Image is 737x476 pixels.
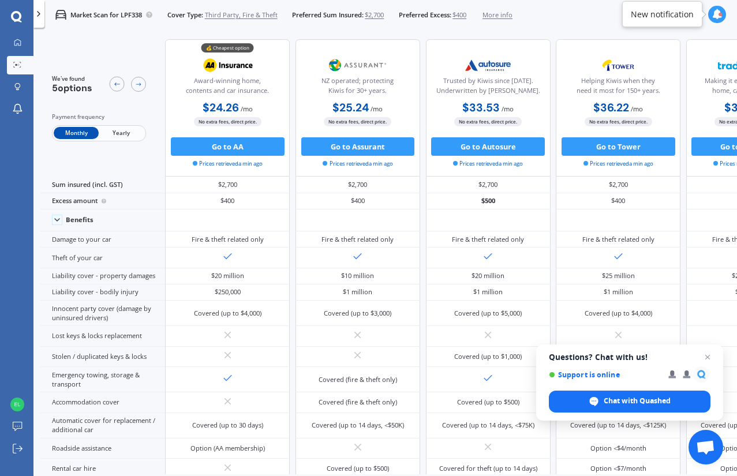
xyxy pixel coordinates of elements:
[564,76,672,99] div: Helping Kiwis when they need it most for 150+ years.
[549,370,660,379] span: Support is online
[40,347,165,367] div: Stolen / duplicated keys & locks
[588,54,649,77] img: Tower.webp
[192,421,263,430] div: Covered (up to 30 days)
[701,350,714,364] span: Close chat
[55,9,66,20] img: car.f15378c7a67c060ca3f3.svg
[40,248,165,268] div: Theft of your car
[371,104,383,113] span: / mo
[593,100,629,115] b: $36.22
[631,104,643,113] span: / mo
[321,235,394,244] div: Fire & theft related only
[324,309,391,318] div: Covered (up to $3,000)
[215,287,241,297] div: $250,000
[426,193,551,209] div: $500
[472,271,504,280] div: $20 million
[570,421,666,430] div: Covered (up to 14 days, <$125K)
[194,117,261,126] span: No extra fees, direct price.
[502,104,514,113] span: / mo
[295,177,420,193] div: $2,700
[549,353,710,362] span: Questions? Chat with us!
[556,177,680,193] div: $2,700
[323,160,392,168] span: Prices retrieved a min ago
[173,76,282,99] div: Award-winning home, contents and car insurance.
[399,10,451,20] span: Preferred Excess:
[193,160,263,168] span: Prices retrieved a min ago
[604,396,671,406] span: Chat with Quashed
[205,10,278,20] span: Third Party, Fire & Theft
[192,235,264,244] div: Fire & theft related only
[211,271,244,280] div: $20 million
[454,117,522,126] span: No extra fees, direct price.
[341,271,374,280] div: $10 million
[319,375,397,384] div: Covered (fire & theft only)
[602,271,635,280] div: $25 million
[52,82,92,94] span: 5 options
[165,193,290,209] div: $400
[454,352,522,361] div: Covered (up to $1,000)
[327,464,389,473] div: Covered (up to $500)
[327,54,388,77] img: Assurant.png
[190,444,265,453] div: Option (AA membership)
[453,160,523,168] span: Prices retrieved a min ago
[689,430,723,464] div: Open chat
[40,268,165,284] div: Liability cover - property damages
[365,10,384,20] span: $2,700
[332,100,369,115] b: $25.24
[40,231,165,248] div: Damage to your car
[40,367,165,392] div: Emergency towing, storage & transport
[454,309,522,318] div: Covered (up to $5,000)
[167,10,203,20] span: Cover Type:
[312,421,404,430] div: Covered (up to 14 days, <$50K)
[585,117,652,126] span: No extra fees, direct price.
[54,127,99,139] span: Monthly
[70,10,142,20] p: Market Scan for LPF338
[319,398,397,407] div: Covered (fire & theft only)
[66,216,93,224] div: Benefits
[40,301,165,326] div: Innocent party cover (damage by uninsured drivers)
[295,193,420,209] div: $400
[462,100,500,115] b: $33.53
[203,100,239,115] b: $24.26
[457,398,519,407] div: Covered (up to $500)
[324,117,391,126] span: No extra fees, direct price.
[292,10,364,20] span: Preferred Sum Insured:
[562,137,675,156] button: Go to Tower
[40,326,165,346] div: Lost keys & locks replacement
[99,127,144,139] span: Yearly
[304,76,412,99] div: NZ operated; protecting Kiwis for 30+ years.
[40,438,165,459] div: Roadside assistance
[171,137,285,156] button: Go to AA
[165,177,290,193] div: $2,700
[556,193,680,209] div: $400
[40,177,165,193] div: Sum insured (incl. GST)
[458,54,519,77] img: Autosure.webp
[10,398,24,411] img: 554b72b7809d4947aa35765ec14d9a82
[433,76,542,99] div: Trusted by Kiwis since [DATE]. Underwritten by [PERSON_NAME].
[40,392,165,413] div: Accommodation cover
[40,284,165,301] div: Liability cover - bodily injury
[52,113,146,122] div: Payment frequency
[549,391,710,413] div: Chat with Quashed
[582,235,654,244] div: Fire & theft related only
[590,464,646,473] div: Option <$7/month
[343,287,372,297] div: $1 million
[197,54,259,77] img: AA.webp
[194,309,261,318] div: Covered (up to $4,000)
[40,413,165,438] div: Automatic cover for replacement / additional car
[426,177,551,193] div: $2,700
[201,43,254,53] div: 💰 Cheapest option
[52,75,92,83] span: We've found
[40,193,165,209] div: Excess amount
[431,137,545,156] button: Go to Autosure
[473,287,503,297] div: $1 million
[442,421,534,430] div: Covered (up to 14 days, <$75K)
[482,10,512,20] span: More info
[583,160,653,168] span: Prices retrieved a min ago
[590,444,646,453] div: Option <$4/month
[452,235,524,244] div: Fire & theft related only
[241,104,253,113] span: / mo
[452,10,466,20] span: $400
[301,137,415,156] button: Go to Assurant
[631,9,694,20] div: New notification
[604,287,633,297] div: $1 million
